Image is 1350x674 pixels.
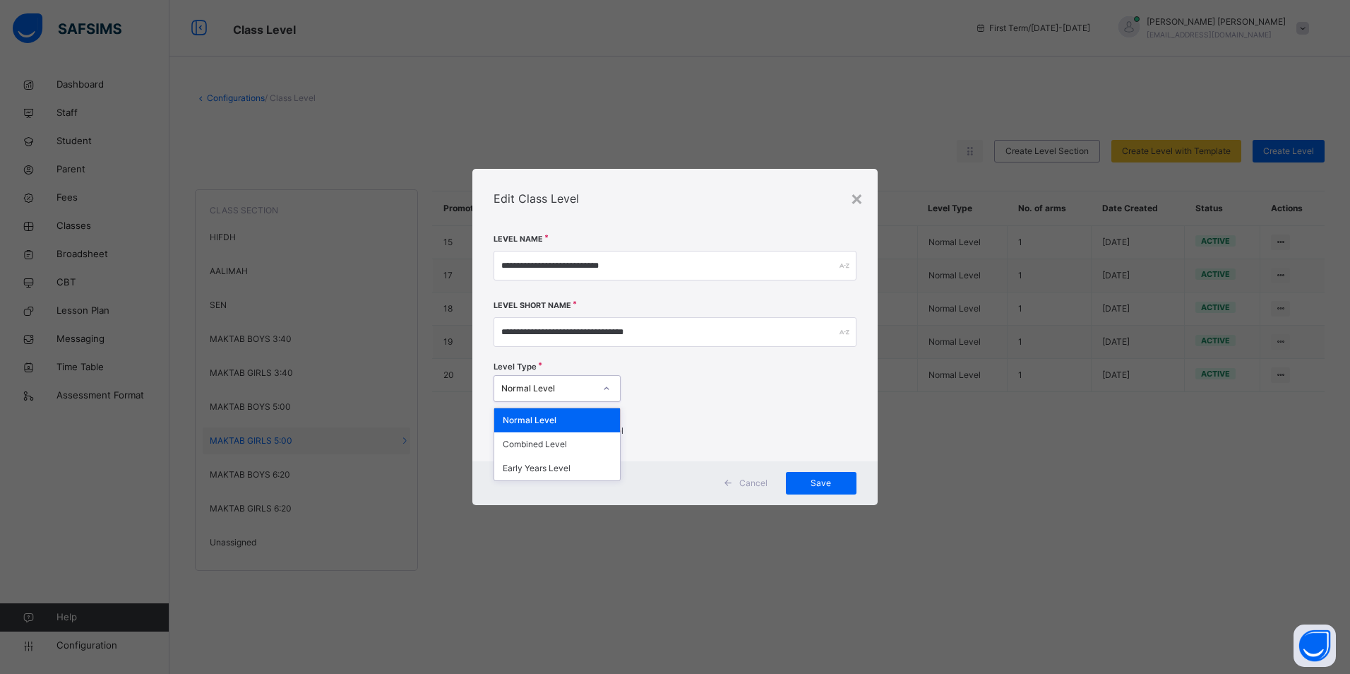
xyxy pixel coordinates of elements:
[494,234,543,245] label: Level Name
[501,382,595,395] div: Normal Level
[494,432,620,456] div: Combined Level
[1294,625,1336,667] button: Open asap
[494,361,537,373] span: Level Type
[739,477,767,490] span: Cancel
[494,191,579,206] span: Edit Class Level
[494,456,620,480] div: Early Years Level
[494,300,571,312] label: Level Short Name
[796,477,846,490] span: Save
[850,183,864,213] div: ×
[494,408,620,432] div: Normal Level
